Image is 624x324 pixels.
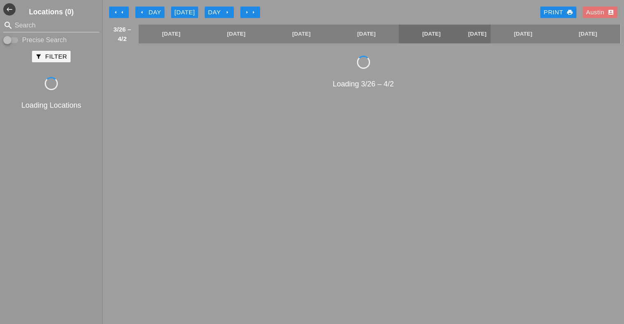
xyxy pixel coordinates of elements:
button: Move Ahead 1 Week [240,7,260,18]
a: [DATE] [491,25,556,43]
i: search [3,20,13,30]
div: Loading 3/26 – 4/2 [106,79,621,90]
div: Loading Locations [2,100,101,111]
div: Filter [35,52,67,61]
button: Austin [583,7,617,18]
div: Austin [586,8,614,17]
i: filter_alt [35,53,42,60]
i: arrow_left [119,9,126,16]
div: Day [139,8,161,17]
label: Precise Search [22,36,67,44]
button: [DATE] [171,7,198,18]
span: 3/26 – 4/2 [110,25,135,43]
a: Print [540,7,576,18]
div: Enable Precise search to match search terms exactly. [3,35,99,45]
i: arrow_right [244,9,250,16]
a: [DATE] [269,25,334,43]
div: Print [544,8,573,17]
input: Search [15,19,88,32]
button: Shrink Sidebar [3,3,16,16]
a: [DATE] [139,25,204,43]
a: [DATE] [555,25,620,43]
button: Day [135,7,165,18]
i: arrow_left [112,9,119,16]
a: [DATE] [399,25,464,43]
a: [DATE] [334,25,399,43]
div: Day [208,8,231,17]
button: Move Back 1 Week [109,7,129,18]
button: Filter [32,51,70,62]
a: [DATE] [464,25,491,43]
i: arrow_right [224,9,231,16]
i: account_box [608,9,614,16]
i: west [3,3,16,16]
div: [DATE] [174,8,195,17]
a: [DATE] [204,25,269,43]
i: arrow_left [139,9,145,16]
i: arrow_right [250,9,257,16]
button: Day [205,7,234,18]
i: print [567,9,573,16]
